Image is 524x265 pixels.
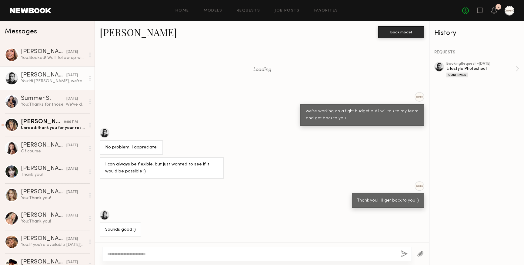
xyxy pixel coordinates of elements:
[21,172,85,178] div: Thank you!
[21,212,66,219] div: [PERSON_NAME]
[21,125,85,131] div: Unread: thank you for your response.
[446,66,516,72] div: Lifestyle Photoshoot
[5,28,37,35] span: Messages
[66,236,78,242] div: [DATE]
[446,62,519,77] a: bookingRequest •[DATE]Lifestyle PhotoshootConfirmed
[357,197,419,204] div: Thank you! I'll get back to you :)
[21,55,85,61] div: You: Booked! We'll follow up with you [DATE] with hair/makeup/wardrobe instructions. You can text...
[237,9,260,13] a: Requests
[253,67,271,73] span: Loading
[21,119,64,125] div: [PERSON_NAME]
[175,9,189,13] a: Home
[21,96,66,102] div: Summer S.
[497,5,499,9] div: 6
[446,73,468,77] div: Confirmed
[275,9,300,13] a: Job Posts
[21,236,66,242] div: [PERSON_NAME]
[378,29,424,34] a: Book model
[66,213,78,219] div: [DATE]
[21,189,66,195] div: [PERSON_NAME]
[66,189,78,195] div: [DATE]
[100,25,177,39] a: [PERSON_NAME]
[378,26,424,38] button: Book model
[21,219,85,224] div: You: Thank you!
[105,144,158,151] div: No problem. I appreciate!
[204,9,222,13] a: Models
[21,166,66,172] div: [PERSON_NAME]
[64,119,78,125] div: 9:06 PM
[105,226,136,233] div: Sounds good :)
[66,166,78,172] div: [DATE]
[21,242,85,248] div: You: If you're available [DATE][DATE] from 3:30-5:30 please send us three raw unedited selfies of...
[66,96,78,102] div: [DATE]
[66,73,78,78] div: [DATE]
[21,142,66,148] div: [PERSON_NAME]
[21,78,85,84] div: You: Hi [PERSON_NAME], we're finalizing the shoot location. We'll follow up with all details [DATE]!
[21,72,66,78] div: [PERSON_NAME]
[446,62,516,66] div: booking Request • [DATE]
[21,148,85,154] div: Of course
[21,102,85,107] div: You: Thanks for those. We've decided to move forward with a different selection of models for thi...
[66,49,78,55] div: [DATE]
[434,30,519,37] div: History
[434,50,519,55] div: REQUESTS
[314,9,338,13] a: Favorites
[21,195,85,201] div: You: Thank you!
[105,161,218,175] div: I can always be flexible, but just wanted to see if it would be possible :)
[21,49,66,55] div: [PERSON_NAME]
[66,143,78,148] div: [DATE]
[306,108,419,122] div: we're working on a tight budget but I will talk to my team and get back to you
